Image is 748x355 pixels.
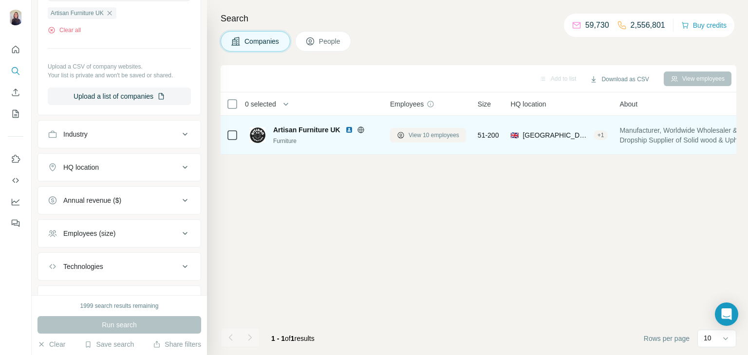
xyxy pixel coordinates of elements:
[48,62,191,71] p: Upload a CSV of company websites.
[250,127,265,143] img: Logo of Artisan Furniture UK
[271,335,315,342] span: results
[319,36,341,46] span: People
[291,335,295,342] span: 1
[715,302,738,326] div: Open Intercom Messenger
[48,26,81,35] button: Clear all
[48,88,191,105] button: Upload a list of companies
[153,339,201,349] button: Share filters
[48,71,191,80] p: Your list is private and won't be saved or shared.
[8,62,23,80] button: Search
[38,189,201,212] button: Annual revenue ($)
[271,335,285,342] span: 1 - 1
[8,41,23,58] button: Quick start
[681,18,727,32] button: Buy credits
[38,255,201,278] button: Technologies
[63,295,93,304] div: Keywords
[63,162,99,172] div: HQ location
[221,12,736,25] h4: Search
[273,125,340,135] span: Artisan Furniture UK
[523,130,589,140] span: [GEOGRAPHIC_DATA], [GEOGRAPHIC_DATA]|[GEOGRAPHIC_DATA]|[GEOGRAPHIC_DATA] (W)|[GEOGRAPHIC_DATA]
[273,137,378,145] div: Furniture
[80,302,159,310] div: 1999 search results remaining
[38,123,201,146] button: Industry
[8,214,23,232] button: Feedback
[244,36,280,46] span: Companies
[245,99,276,109] span: 0 selected
[478,99,491,109] span: Size
[8,193,23,211] button: Dashboard
[63,229,115,238] div: Employees (size)
[8,84,23,101] button: Enrich CSV
[510,99,546,109] span: HQ location
[38,288,201,311] button: Keywords
[345,126,353,134] img: LinkedIn logo
[594,131,608,140] div: + 1
[8,172,23,189] button: Use Surfe API
[84,339,134,349] button: Save search
[585,19,609,31] p: 59,730
[644,334,690,343] span: Rows per page
[63,129,88,139] div: Industry
[409,131,459,140] span: View 10 employees
[510,130,519,140] span: 🇬🇧
[37,339,65,349] button: Clear
[390,128,466,142] button: View 10 employees
[390,99,424,109] span: Employees
[285,335,291,342] span: of
[38,156,201,179] button: HQ location
[583,72,655,87] button: Download as CSV
[8,105,23,123] button: My lists
[63,195,121,205] div: Annual revenue ($)
[478,130,499,140] span: 51-200
[8,10,23,25] img: Avatar
[51,9,104,18] span: Artisan Furniture UK
[631,19,665,31] p: 2,556,801
[619,99,637,109] span: About
[704,333,711,343] p: 10
[8,150,23,168] button: Use Surfe on LinkedIn
[38,222,201,245] button: Employees (size)
[63,262,103,271] div: Technologies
